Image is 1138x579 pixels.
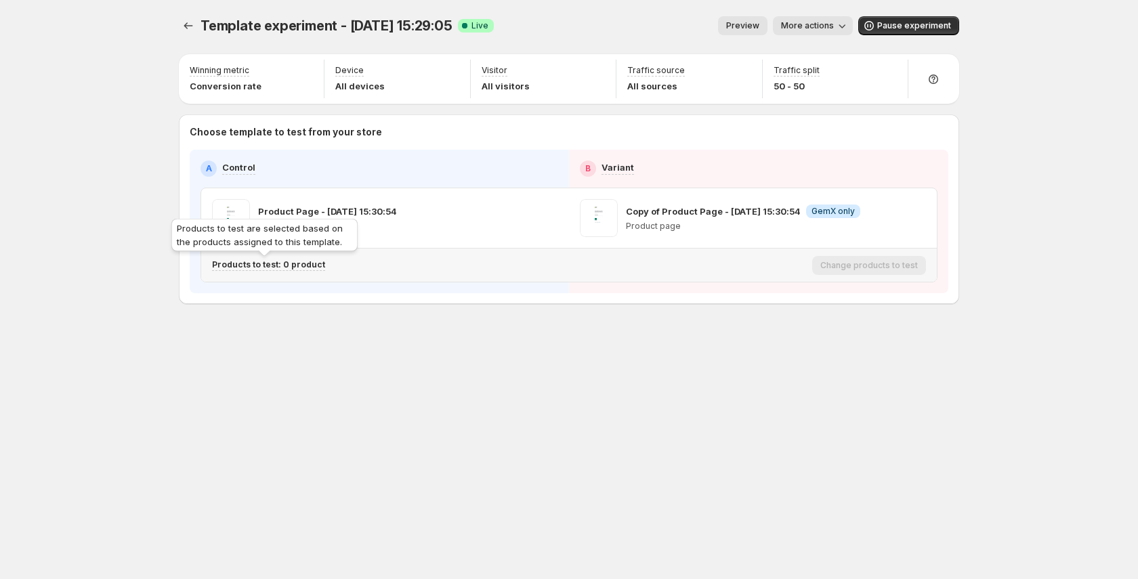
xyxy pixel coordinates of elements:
button: Experiments [179,16,198,35]
p: Products to test: 0 product [212,259,325,270]
p: Control [222,160,255,174]
p: Device [335,65,364,76]
p: Visitor [482,65,507,76]
span: Live [471,20,488,31]
p: Product Page - [DATE] 15:30:54 [258,205,397,218]
button: More actions [773,16,853,35]
p: Conversion rate [190,79,261,93]
h2: B [585,163,591,174]
p: Product page [626,221,860,232]
span: More actions [781,20,834,31]
span: Pause experiment [877,20,951,31]
p: 50 - 50 [774,79,820,93]
h2: A [206,163,212,174]
p: Choose template to test from your store [190,125,948,139]
button: Preview [718,16,767,35]
button: Pause experiment [858,16,959,35]
span: Preview [726,20,759,31]
p: Traffic split [774,65,820,76]
p: Copy of Product Page - [DATE] 15:30:54 [626,205,801,218]
p: Winning metric [190,65,249,76]
img: Copy of Product Page - Aug 18, 15:30:54 [580,199,618,237]
p: All devices [335,79,385,93]
span: GemX only [812,206,855,217]
p: Traffic source [627,65,685,76]
img: Product Page - Aug 18, 15:30:54 [212,199,250,237]
p: Variant [602,160,634,174]
p: All visitors [482,79,530,93]
p: All sources [627,79,685,93]
span: Template experiment - [DATE] 15:29:05 [201,18,452,34]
